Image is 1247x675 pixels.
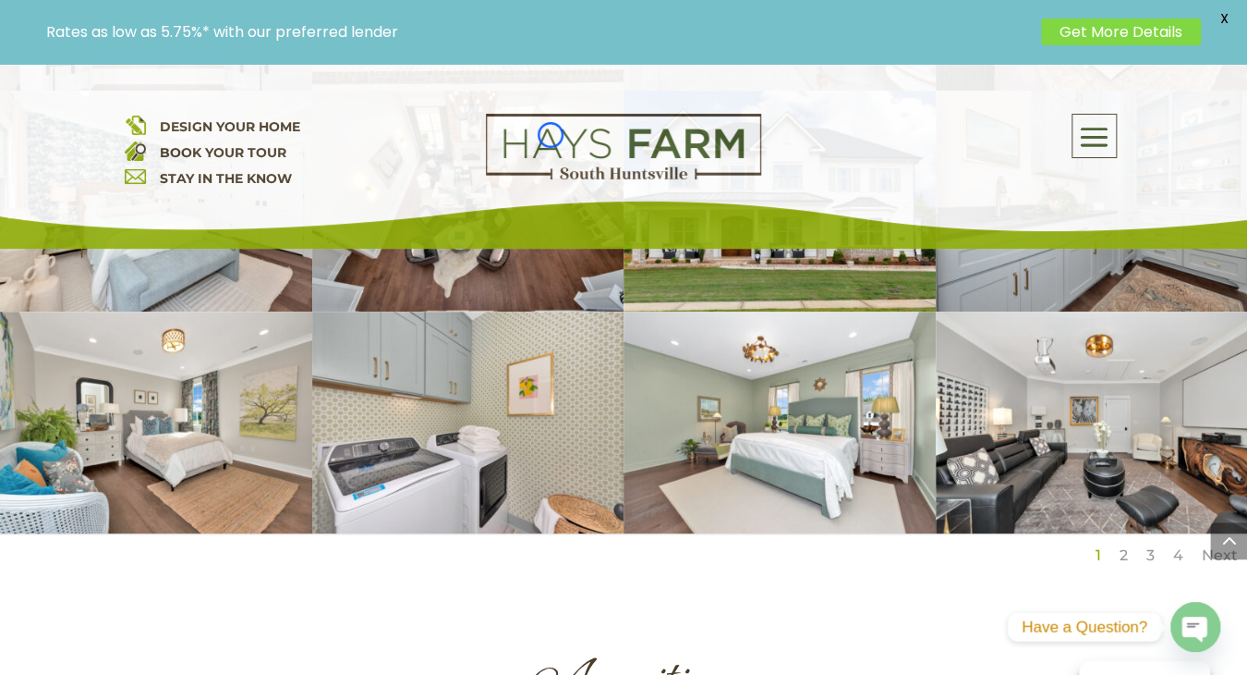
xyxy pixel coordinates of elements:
a: STAY IN THE KNOW [160,170,292,187]
span: X [1210,5,1238,32]
a: 1 [1096,546,1101,564]
img: Logo [486,114,761,180]
a: Get More Details [1041,18,1201,45]
a: hays farm homes huntsville development [486,167,761,184]
img: book your home tour [125,140,146,161]
a: BOOK YOUR TOUR [160,144,286,161]
img: design your home [125,114,146,135]
img: 2106-Forest-Gate-70-400x284.jpg [623,312,936,534]
a: 2 [1120,546,1128,564]
a: Next [1202,546,1238,564]
p: Rates as low as 5.75%* with our preferred lender [46,23,1032,41]
a: 3 [1146,546,1155,564]
a: DESIGN YOUR HOME [160,118,300,135]
img: 2106-Forest-Gate-73-400x284.jpg [312,312,624,534]
a: 4 [1173,546,1183,564]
